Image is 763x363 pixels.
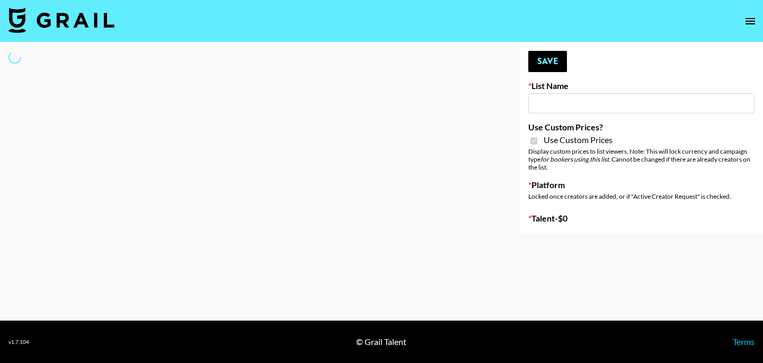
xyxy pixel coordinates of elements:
[740,11,761,32] button: open drawer
[528,213,755,224] label: Talent - $ 0
[8,339,29,346] div: v 1.7.104
[540,155,609,163] em: for bookers using this list
[544,135,613,145] span: Use Custom Prices
[528,192,755,200] div: Locked once creators are added, or if "Active Creator Request" is checked.
[8,7,114,33] img: Grail Talent
[528,122,755,132] label: Use Custom Prices?
[733,337,755,347] a: Terms
[356,337,406,347] div: © Grail Talent
[528,81,755,91] label: List Name
[528,51,567,72] button: Save
[528,147,755,171] div: Display custom prices to list viewers. Note: This will lock currency and campaign type . Cannot b...
[528,180,755,190] label: Platform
